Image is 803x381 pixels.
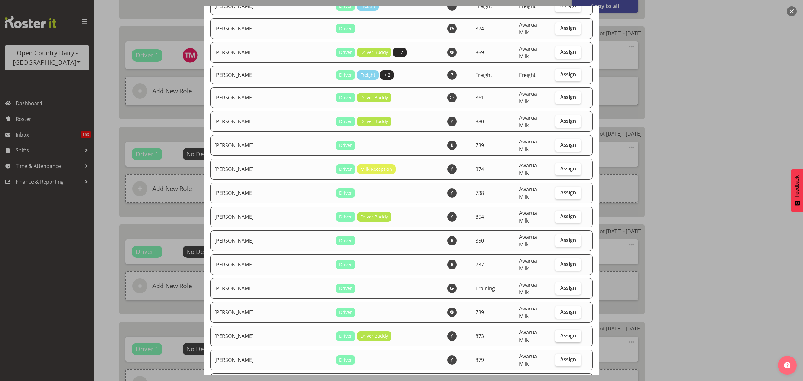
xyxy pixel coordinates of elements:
[476,142,484,149] span: 739
[519,162,537,176] span: Awarua Milk
[339,49,352,56] span: Driver
[560,118,576,124] span: Assign
[476,261,484,268] span: 737
[791,169,803,212] button: Feedback - Show survey
[476,25,484,32] span: 874
[360,94,388,101] span: Driver Buddy
[360,118,388,125] span: Driver Buddy
[384,72,390,78] span: + 2
[519,90,537,105] span: Awarua Milk
[560,165,576,172] span: Assign
[210,111,332,132] td: [PERSON_NAME]
[360,49,388,56] span: Driver Buddy
[210,230,332,251] td: [PERSON_NAME]
[360,166,392,173] span: Milk Reception
[210,350,332,370] td: [PERSON_NAME]
[210,87,332,108] td: [PERSON_NAME]
[339,309,352,316] span: Driver
[519,210,537,224] span: Awarua Milk
[476,237,484,244] span: 850
[476,166,484,173] span: 874
[210,42,332,63] td: [PERSON_NAME]
[560,237,576,243] span: Assign
[560,261,576,267] span: Assign
[339,237,352,244] span: Driver
[519,329,537,343] span: Awarua Milk
[339,142,352,149] span: Driver
[519,3,536,9] span: Freight
[476,190,484,196] span: 738
[560,94,576,100] span: Assign
[476,49,484,56] span: 869
[360,333,388,340] span: Driver Buddy
[397,49,403,56] span: + 2
[339,357,352,363] span: Driver
[210,207,332,227] td: [PERSON_NAME]
[476,118,484,125] span: 880
[560,49,576,55] span: Assign
[519,257,537,272] span: Awarua Milk
[339,261,352,268] span: Driver
[210,135,332,156] td: [PERSON_NAME]
[519,305,537,319] span: Awarua Milk
[560,25,576,31] span: Assign
[560,142,576,148] span: Assign
[339,94,352,101] span: Driver
[519,72,536,78] span: Freight
[339,166,352,173] span: Driver
[519,353,537,367] span: Awarua Milk
[210,278,332,299] td: [PERSON_NAME]
[210,302,332,323] td: [PERSON_NAME]
[519,281,537,296] span: Awarua Milk
[560,189,576,196] span: Assign
[339,25,352,32] span: Driver
[519,114,537,129] span: Awarua Milk
[210,254,332,275] td: [PERSON_NAME]
[210,159,332,180] td: [PERSON_NAME]
[560,309,576,315] span: Assign
[560,213,576,219] span: Assign
[360,213,388,220] span: Driver Buddy
[339,118,352,125] span: Driver
[210,18,332,39] td: [PERSON_NAME]
[476,333,484,340] span: 873
[476,3,492,9] span: Freight
[339,333,352,340] span: Driver
[560,356,576,362] span: Assign
[560,285,576,291] span: Assign
[476,213,484,220] span: 854
[476,357,484,363] span: 879
[476,94,484,101] span: 861
[339,190,352,196] span: Driver
[794,175,800,197] span: Feedback
[360,72,375,78] span: Freight
[560,2,576,8] span: Assign
[210,326,332,346] td: [PERSON_NAME]
[519,45,537,60] span: Awarua Milk
[519,186,537,200] span: Awarua Milk
[476,309,484,316] span: 739
[339,72,352,78] span: Driver
[210,66,332,84] td: [PERSON_NAME]
[519,21,537,36] span: Awarua Milk
[339,285,352,292] span: Driver
[519,138,537,153] span: Awarua Milk
[476,72,492,78] span: Freight
[339,213,352,220] span: Driver
[560,332,576,339] span: Assign
[519,233,537,248] span: Awarua Milk
[210,183,332,203] td: [PERSON_NAME]
[560,71,576,78] span: Assign
[476,285,495,292] span: Training
[784,362,790,368] img: help-xxl-2.png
